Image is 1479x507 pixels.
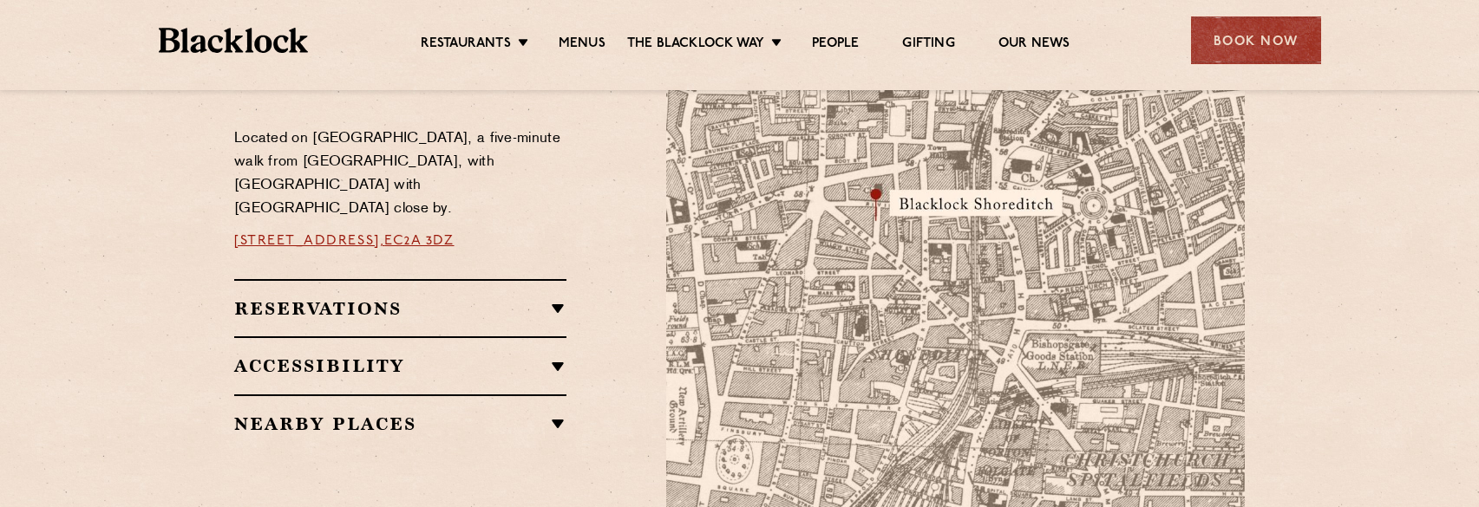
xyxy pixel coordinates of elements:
[902,36,954,55] a: Gifting
[234,234,384,248] a: [STREET_ADDRESS],
[234,298,566,319] h2: Reservations
[234,127,566,221] p: Located on [GEOGRAPHIC_DATA], a five-minute walk from [GEOGRAPHIC_DATA], with [GEOGRAPHIC_DATA] w...
[812,36,859,55] a: People
[234,413,566,434] h2: Nearby Places
[384,234,454,248] a: EC2A 3DZ
[559,36,605,55] a: Menus
[234,355,566,376] h2: Accessibility
[159,28,309,53] img: BL_Textured_Logo-footer-cropped.svg
[998,36,1070,55] a: Our News
[627,36,764,55] a: The Blacklock Way
[421,36,511,55] a: Restaurants
[1191,16,1321,64] div: Book Now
